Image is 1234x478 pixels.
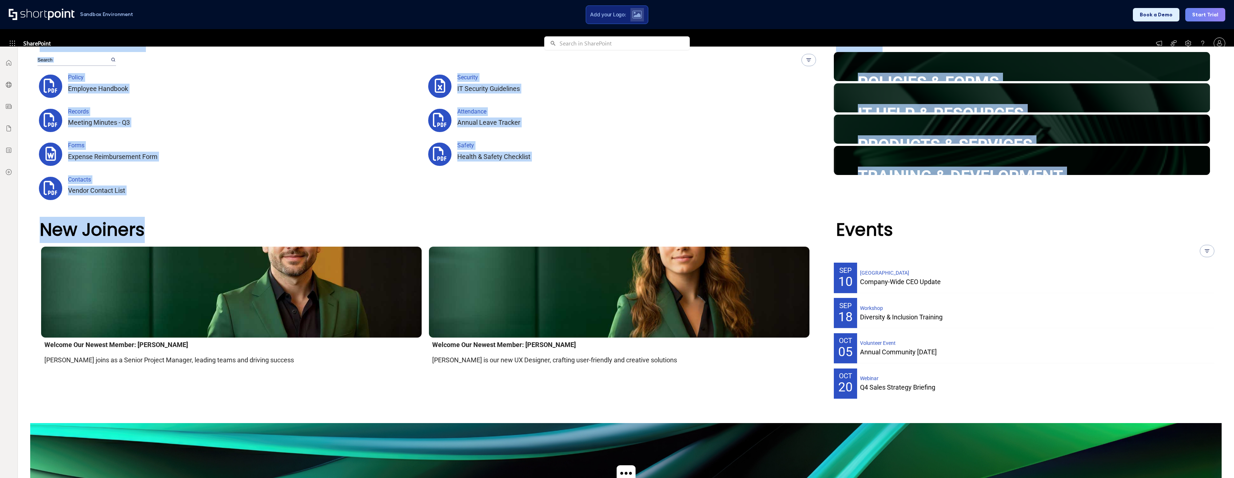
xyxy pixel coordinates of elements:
[858,73,1186,92] div: Policies & Forms
[68,186,425,195] div: Vendor Contact List
[1185,8,1225,21] button: Start Trial
[432,341,806,348] div: Welcome Our Newest Member: [PERSON_NAME]
[457,73,815,82] div: Security
[834,346,857,358] div: 05
[860,339,1214,347] div: Volunteer Event
[860,375,1214,382] div: Webinar
[858,104,1186,123] div: IT Help & Resources
[860,277,1214,287] div: Company-Wide CEO Update
[68,141,425,150] div: Forms
[68,107,425,116] div: Records
[37,54,110,65] input: Search
[80,12,133,16] h1: Sandbox Environment
[860,269,1214,277] div: [GEOGRAPHIC_DATA]
[23,35,51,52] span: SharePoint
[860,304,1214,312] div: Workshop
[834,311,857,323] div: 18
[457,152,815,162] div: Health & Safety Checklist
[834,276,857,288] div: 10
[834,337,857,344] div: OCT
[457,117,815,127] div: Annual Leave Tracker
[834,382,857,393] div: 20
[68,175,425,184] div: Contacts
[590,11,626,18] span: Add your Logo:
[836,218,893,242] strong: Events
[1198,443,1234,478] iframe: Chat Widget
[40,218,145,242] strong: New Joiners
[457,84,815,93] div: IT Security Guidelines
[834,373,857,379] div: OCT
[834,267,857,274] div: SEP
[44,341,418,348] div: Welcome Our Newest Member: [PERSON_NAME]
[457,141,815,150] div: Safety
[560,36,690,50] input: Search in SharePoint
[860,347,1214,357] div: Annual Community [DATE]
[68,117,425,127] div: Meeting Minutes - Q3
[457,107,815,116] div: Attendance
[858,135,1186,154] div: Products & Services
[1133,8,1179,21] button: Book a Demo
[68,84,425,93] div: Employee Handbook
[860,382,1214,392] div: Q4 Sales Strategy Briefing
[68,152,425,162] div: Expense Reimbursement Form
[834,302,857,309] div: SEP
[432,348,806,364] div: [PERSON_NAME] is our new UX Designer, crafting user-friendly and creative solutions
[860,312,1214,322] div: Diversity & Inclusion Training
[44,348,418,364] div: [PERSON_NAME] joins as a Senior Project Manager, leading teams and driving success
[632,11,642,19] img: Upload logo
[858,167,1186,186] div: Training & Development
[68,73,425,82] div: Policy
